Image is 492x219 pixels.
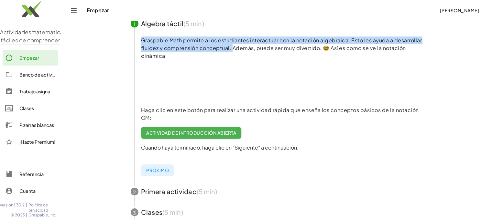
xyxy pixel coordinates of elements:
[434,5,484,16] button: [PERSON_NAME]
[19,105,34,111] font: Clases
[69,5,79,16] button: Cambiar navegación
[19,171,44,177] font: Referencia
[133,209,136,215] font: 3
[141,144,299,151] font: Cuando haya terminado, haga clic en "Siguiente" a continuación.
[3,183,58,199] a: Cuenta
[146,167,169,173] font: Próximo
[440,7,479,13] font: [PERSON_NAME]
[146,130,236,136] font: Actividad de introducción abierta
[26,213,27,217] font: |
[141,107,419,121] font: Haga clic en este botón para realizar una actividad rápida que enseña los conceptos básicos de la...
[19,188,36,194] font: Cuenta
[19,72,67,78] font: Banco de actividades
[28,213,56,217] font: Graspable, Inc.
[19,139,55,145] font: ¡Hazte Premium!
[123,13,430,34] button: 1Álgebra táctil(5 min)
[19,122,54,128] font: Pizarras blancas
[123,181,430,202] button: 2Primera actividad(5 min)
[26,203,27,207] font: |
[3,100,58,116] a: Clases
[141,37,422,59] font: Graspable Math permite a los estudiantes interactuar con la notación algebraica. Esto les ayuda a...
[11,213,25,217] font: © 2025
[141,127,242,139] a: Actividad de introducción abierta
[1,28,67,44] font: matemáticas fáciles de comprender
[19,89,56,94] font: Trabajo asignado
[3,50,58,66] a: Empezar
[133,189,136,195] font: 2
[3,117,58,133] a: Pizarras blancas
[141,164,174,176] button: Próximo
[3,166,58,182] a: Referencia
[28,203,48,213] font: Política de privacidad
[3,84,58,99] a: Trabajo asignado
[19,55,39,61] font: Empezar
[141,58,238,107] video: ¿Qué es esto? Es notación matemática dinámica. Esta función es fundamental para que Graspable mej...
[3,67,58,82] a: Banco de actividades
[134,21,136,27] font: 1
[28,203,60,213] a: Política de privacidad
